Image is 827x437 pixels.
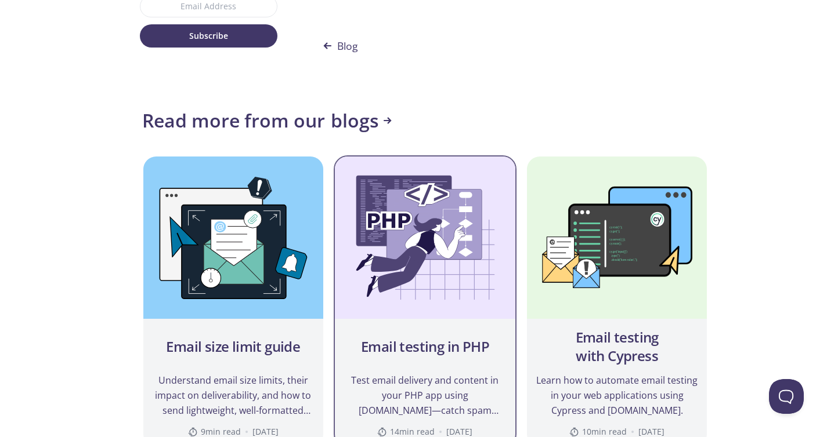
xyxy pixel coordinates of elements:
img: Email testing in PHP [335,156,515,319]
a: Blog [314,35,367,57]
span: blogs [331,109,392,132]
h2: Read more from our [142,109,709,132]
p: Test email delivery and content in your PHP app using [DOMAIN_NAME]—catch spam issues, extract li... [344,373,506,418]
h2: Email testing with Cypress [536,328,698,365]
p: Understand email size limits, their impact on deliverability, and how to send lightweight, well-f... [153,373,315,418]
h2: Email size limit guide [166,337,300,356]
button: Subscribe [140,24,278,48]
h2: Email testing in PHP [361,337,489,356]
img: Email size limit guide [143,156,324,319]
iframe: Help Scout Beacon - Open [769,379,804,414]
p: Learn how to automate email testing in your web applications using Cypress and [DOMAIN_NAME]. [536,373,698,418]
img: Email testing with Cypress [527,156,707,319]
